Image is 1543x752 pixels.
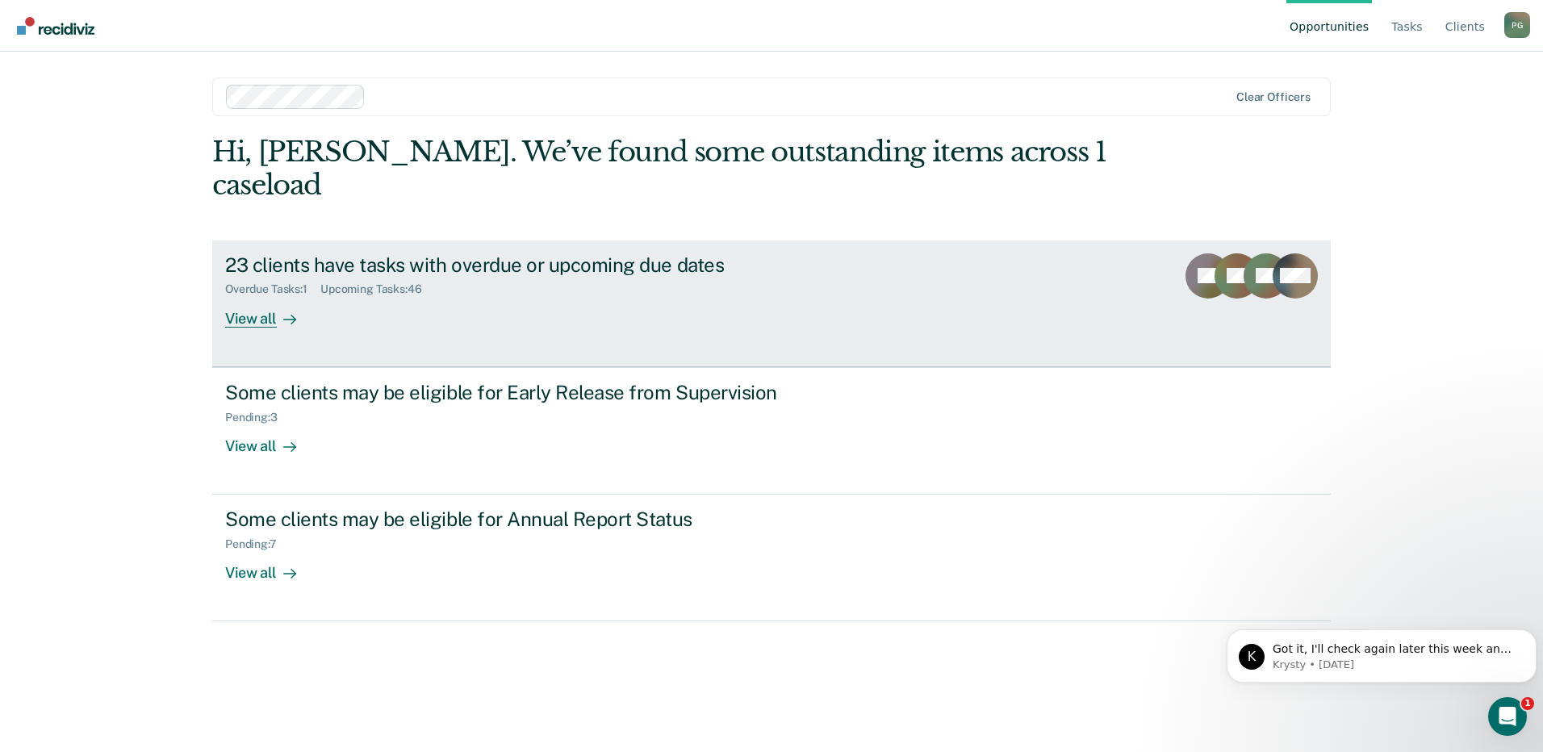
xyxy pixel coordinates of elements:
[1236,90,1311,104] div: Clear officers
[320,282,435,296] div: Upcoming Tasks : 46
[1504,12,1530,38] button: Profile dropdown button
[212,136,1107,202] div: Hi, [PERSON_NAME]. We’ve found some outstanding items across 1 caseload
[212,495,1331,621] a: Some clients may be eligible for Annual Report StatusPending:7View all
[225,381,792,404] div: Some clients may be eligible for Early Release from Supervision
[1521,697,1534,710] span: 1
[1220,595,1543,708] iframe: Intercom notifications message
[1488,697,1527,736] iframe: Intercom live chat
[225,424,316,455] div: View all
[212,240,1331,367] a: 23 clients have tasks with overdue or upcoming due datesOverdue Tasks:1Upcoming Tasks:46View all
[1504,12,1530,38] div: P G
[212,367,1331,495] a: Some clients may be eligible for Early Release from SupervisionPending:3View all
[225,296,316,328] div: View all
[225,537,290,551] div: Pending : 7
[225,253,792,277] div: 23 clients have tasks with overdue or upcoming due dates
[225,508,792,531] div: Some clients may be eligible for Annual Report Status
[225,551,316,583] div: View all
[225,282,320,296] div: Overdue Tasks : 1
[17,17,94,35] img: Recidiviz
[225,411,291,424] div: Pending : 3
